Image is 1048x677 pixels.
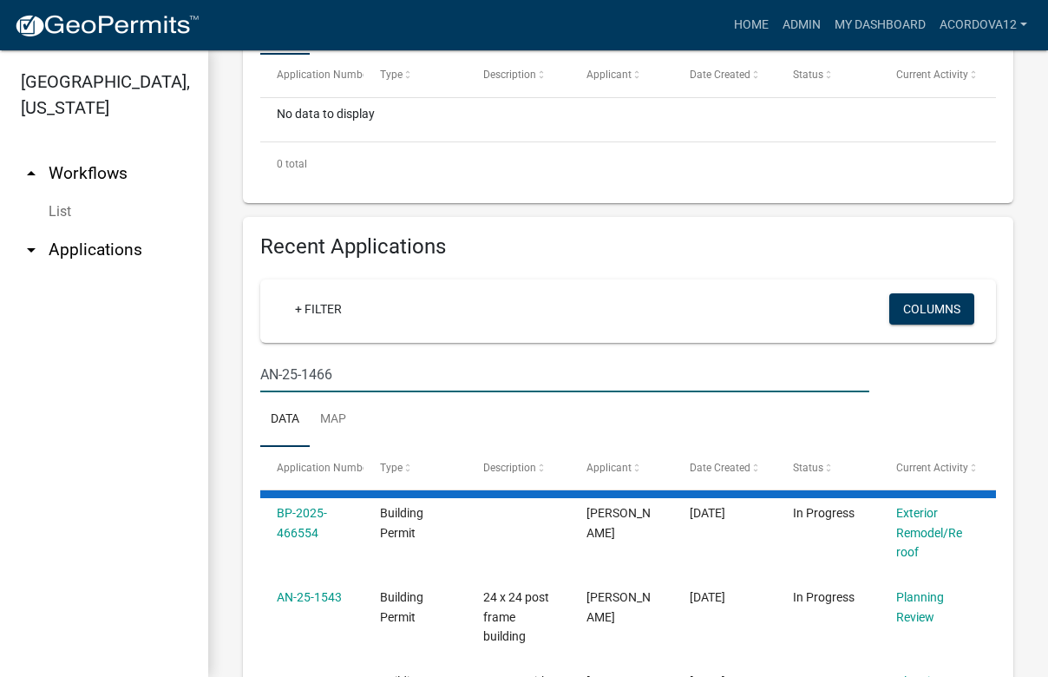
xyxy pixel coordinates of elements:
[483,69,536,81] span: Description
[776,447,880,489] datatable-header-cell: Status
[380,69,403,81] span: Type
[260,447,364,489] datatable-header-cell: Application Number
[586,590,651,624] span: Tami Evans
[793,69,823,81] span: Status
[673,55,776,96] datatable-header-cell: Date Created
[277,69,371,81] span: Application Number
[260,142,996,186] div: 0 total
[828,9,933,42] a: My Dashboard
[793,590,855,604] span: In Progress
[690,462,750,474] span: Date Created
[690,590,725,604] span: 08/20/2025
[673,447,776,489] datatable-header-cell: Date Created
[690,506,725,520] span: 08/20/2025
[467,447,570,489] datatable-header-cell: Description
[260,55,364,96] datatable-header-cell: Application Number
[727,9,776,42] a: Home
[880,55,983,96] datatable-header-cell: Current Activity
[310,392,357,448] a: Map
[260,234,996,260] h4: Recent Applications
[896,590,944,624] a: Planning Review
[483,590,549,644] span: 24 x 24 post frame building
[896,506,962,560] a: Exterior Remodel/Reroof
[570,55,673,96] datatable-header-cell: Applicant
[933,9,1034,42] a: ACORDOVA12
[896,462,968,474] span: Current Activity
[277,462,371,474] span: Application Number
[380,590,423,624] span: Building Permit
[483,462,536,474] span: Description
[776,55,880,96] datatable-header-cell: Status
[21,240,42,260] i: arrow_drop_down
[586,462,632,474] span: Applicant
[281,293,356,325] a: + Filter
[380,462,403,474] span: Type
[793,506,855,520] span: In Progress
[570,447,673,489] datatable-header-cell: Applicant
[364,447,467,489] datatable-header-cell: Type
[364,55,467,96] datatable-header-cell: Type
[586,69,632,81] span: Applicant
[260,357,869,392] input: Search for applications
[260,98,996,141] div: No data to display
[889,293,974,325] button: Columns
[586,506,651,540] span: Kendra Alston
[896,69,968,81] span: Current Activity
[690,69,750,81] span: Date Created
[277,506,327,540] a: BP-2025-466554
[277,590,342,604] a: AN-25-1543
[260,392,310,448] a: Data
[21,163,42,184] i: arrow_drop_up
[380,506,423,540] span: Building Permit
[880,447,983,489] datatable-header-cell: Current Activity
[776,9,828,42] a: Admin
[467,55,570,96] datatable-header-cell: Description
[793,462,823,474] span: Status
